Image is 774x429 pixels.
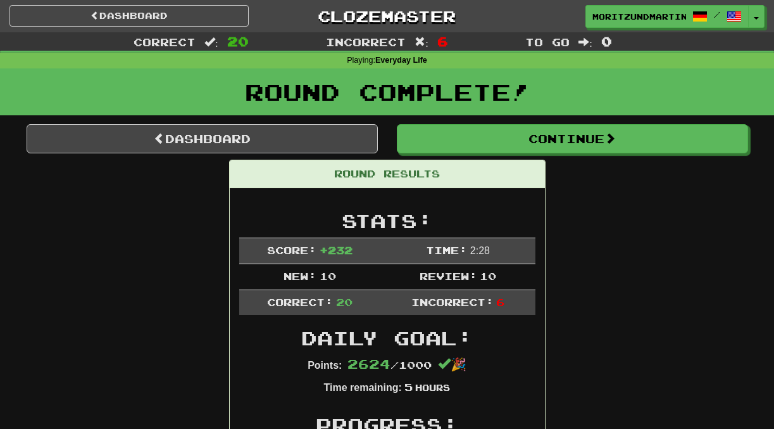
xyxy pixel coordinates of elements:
span: 5 [404,381,413,393]
a: Dashboard [9,5,249,27]
h2: Stats: [239,210,535,231]
span: / [714,10,720,19]
span: 0 [601,34,612,49]
span: 🎉 [438,357,466,371]
span: 20 [227,34,249,49]
span: 2 : 28 [470,245,490,256]
span: 20 [336,296,353,308]
strong: Points: [308,360,342,371]
span: 10 [320,270,336,282]
span: Review: [420,270,477,282]
span: To go [525,35,570,48]
span: Correct: [267,296,333,308]
a: Clozemaster [268,5,507,27]
a: MoritzUndMartin / [585,5,749,28]
span: Correct [134,35,196,48]
span: / 1000 [347,359,432,371]
h2: Daily Goal: [239,328,535,349]
span: 2624 [347,356,390,371]
span: Incorrect: [411,296,494,308]
span: Incorrect [326,35,406,48]
span: New: [284,270,316,282]
h1: Round Complete! [4,79,770,105]
span: 6 [437,34,448,49]
span: 6 [496,296,504,308]
strong: Time remaining: [324,382,402,393]
span: : [204,37,218,48]
small: Hours [415,382,450,393]
div: Round Results [230,160,545,188]
span: Score: [267,244,316,256]
span: + 232 [320,244,353,256]
span: Time: [426,244,467,256]
strong: Everyday Life [375,56,427,65]
span: MoritzUndMartin [592,11,686,22]
span: 10 [480,270,496,282]
span: : [415,37,428,48]
span: : [578,37,592,48]
button: Continue [397,124,748,153]
a: Dashboard [27,124,378,153]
